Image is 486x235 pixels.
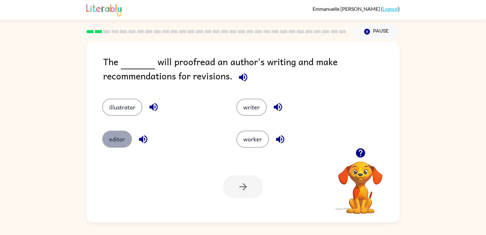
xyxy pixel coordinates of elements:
span: Emmanuelle [PERSON_NAME] [313,6,381,12]
video: Your browser must support playing .mp4 files to use Literably. Please try using another browser. [329,152,392,215]
button: Pause [354,24,400,39]
button: writer [236,99,267,116]
button: illustrator [102,99,142,116]
div: The will proofread an author's writing and make recommendations for revisions. [103,54,400,86]
button: worker [236,131,269,148]
button: editor [102,131,132,148]
img: Literably [86,3,121,16]
div: ( ) [313,6,400,12]
a: Logout [383,6,398,12]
